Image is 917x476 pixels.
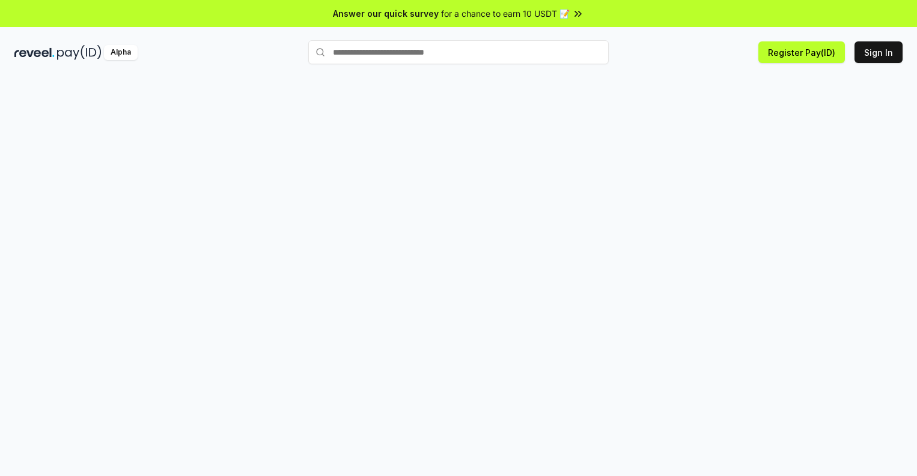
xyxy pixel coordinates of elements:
[14,45,55,60] img: reveel_dark
[855,41,903,63] button: Sign In
[333,7,439,20] span: Answer our quick survey
[57,45,102,60] img: pay_id
[758,41,845,63] button: Register Pay(ID)
[441,7,570,20] span: for a chance to earn 10 USDT 📝
[104,45,138,60] div: Alpha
